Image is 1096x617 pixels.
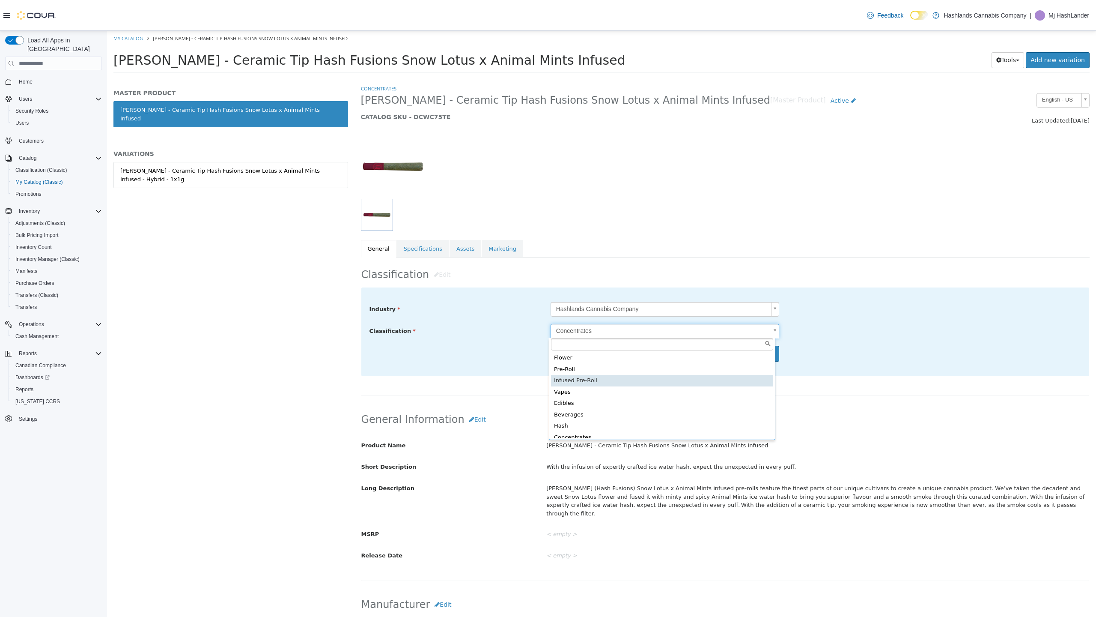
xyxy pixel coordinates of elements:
[12,372,53,383] a: Dashboards
[2,205,105,217] button: Inventory
[15,232,59,239] span: Bulk Pricing Import
[2,347,105,359] button: Reports
[19,416,37,422] span: Settings
[2,413,105,425] button: Settings
[12,372,102,383] span: Dashboards
[12,165,102,175] span: Classification (Classic)
[12,384,102,395] span: Reports
[15,348,40,359] button: Reports
[15,280,54,287] span: Purchase Orders
[12,218,68,228] a: Adjustments (Classic)
[15,94,36,104] button: Users
[12,384,37,395] a: Reports
[9,117,105,129] button: Users
[9,395,105,407] button: [US_STATE] CCRS
[444,389,666,401] div: Hash
[444,367,666,378] div: Edibles
[910,11,928,20] input: Dark Mode
[9,277,105,289] button: Purchase Orders
[9,217,105,229] button: Adjustments (Classic)
[444,333,666,344] div: Pre-Roll
[12,242,102,252] span: Inventory Count
[15,319,102,329] span: Operations
[19,321,44,328] span: Operations
[12,331,62,341] a: Cash Management
[5,72,102,447] nav: Complex example
[12,106,102,116] span: Security Roles
[15,244,52,251] span: Inventory Count
[15,268,37,275] span: Manifests
[9,105,105,117] button: Security Roles
[15,374,50,381] span: Dashboards
[2,152,105,164] button: Catalog
[15,413,102,424] span: Settings
[12,360,69,371] a: Canadian Compliance
[9,371,105,383] a: Dashboards
[444,321,666,333] div: Flower
[15,135,102,146] span: Customers
[944,10,1026,21] p: Hashlands Cannabis Company
[15,153,40,163] button: Catalog
[12,165,71,175] a: Classification (Classic)
[15,108,48,114] span: Security Roles
[12,189,102,199] span: Promotions
[1048,10,1089,21] p: Mj HashLander
[12,177,102,187] span: My Catalog (Classic)
[9,383,105,395] button: Reports
[12,118,32,128] a: Users
[1035,10,1045,21] div: Mj HashLander
[15,94,102,104] span: Users
[9,241,105,253] button: Inventory Count
[19,96,32,102] span: Users
[12,189,45,199] a: Promotions
[12,254,83,264] a: Inventory Manager (Classic)
[12,254,102,264] span: Inventory Manager (Classic)
[15,256,80,263] span: Inventory Manager (Classic)
[12,396,102,407] span: Washington CCRS
[15,191,42,198] span: Promotions
[12,230,62,240] a: Bulk Pricing Import
[15,153,102,163] span: Catalog
[9,359,105,371] button: Canadian Compliance
[15,414,41,424] a: Settings
[12,230,102,240] span: Bulk Pricing Import
[17,11,56,20] img: Cova
[15,179,63,186] span: My Catalog (Classic)
[15,348,102,359] span: Reports
[15,206,43,216] button: Inventory
[12,118,102,128] span: Users
[444,356,666,367] div: Vapes
[12,278,102,288] span: Purchase Orders
[12,278,58,288] a: Purchase Orders
[12,331,102,341] span: Cash Management
[15,319,48,329] button: Operations
[12,290,62,300] a: Transfers (Classic)
[2,93,105,105] button: Users
[12,177,66,187] a: My Catalog (Classic)
[15,76,102,87] span: Home
[19,350,37,357] span: Reports
[12,302,40,312] a: Transfers
[9,253,105,265] button: Inventory Manager (Classic)
[12,218,102,228] span: Adjustments (Classic)
[2,134,105,147] button: Customers
[444,344,666,356] div: Infused Pre-Roll
[12,106,52,116] a: Security Roles
[15,136,47,146] a: Customers
[15,386,33,393] span: Reports
[444,378,666,390] div: Beverages
[9,188,105,200] button: Promotions
[12,302,102,312] span: Transfers
[12,242,55,252] a: Inventory Count
[12,360,102,371] span: Canadian Compliance
[15,333,59,340] span: Cash Management
[9,289,105,301] button: Transfers (Classic)
[19,208,40,215] span: Inventory
[1030,10,1031,21] p: |
[9,164,105,176] button: Classification (Classic)
[12,396,63,407] a: [US_STATE] CCRS
[15,120,29,126] span: Users
[24,36,102,53] span: Load All Apps in [GEOGRAPHIC_DATA]
[9,265,105,277] button: Manifests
